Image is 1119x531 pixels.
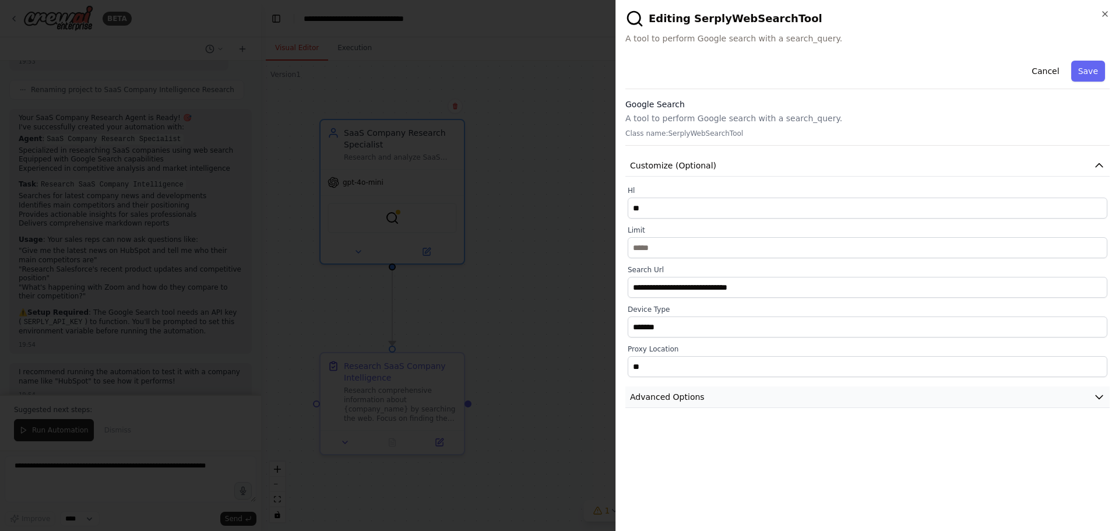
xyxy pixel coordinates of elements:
[625,9,644,28] img: SerplyWebSearchTool
[1025,61,1066,82] button: Cancel
[625,155,1110,177] button: Customize (Optional)
[630,391,705,403] span: Advanced Options
[625,129,1110,138] p: Class name: SerplyWebSearchTool
[625,33,1110,44] span: A tool to perform Google search with a search_query.
[625,386,1110,408] button: Advanced Options
[628,265,1107,275] label: Search Url
[625,9,1110,28] h2: Editing SerplyWebSearchTool
[625,99,1110,110] h3: Google Search
[625,112,1110,124] p: A tool to perform Google search with a search_query.
[630,160,716,171] span: Customize (Optional)
[628,305,1107,314] label: Device Type
[1071,61,1105,82] button: Save
[628,186,1107,195] label: Hl
[628,344,1107,354] label: Proxy Location
[628,226,1107,235] label: Limit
